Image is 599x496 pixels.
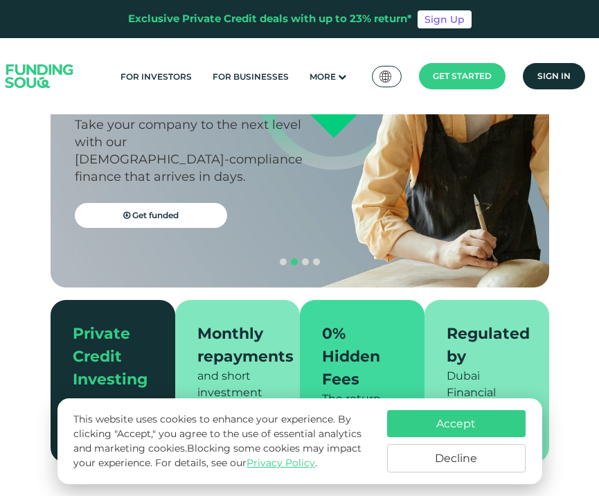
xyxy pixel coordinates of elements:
div: The return you see is what you get [322,391,402,441]
span: Get started [433,71,492,81]
div: and short investment horizons [197,368,278,418]
button: navigation [289,256,300,267]
a: Get funded [75,203,227,228]
button: Accept [387,410,526,437]
button: navigation [278,256,289,267]
p: This website uses cookies to enhance your experience. By clicking "Accept," you agree to the use ... [73,412,373,470]
button: navigation [311,256,322,267]
a: Sign in [523,63,585,89]
button: navigation [300,256,311,267]
span: Blocking some cookies may impact your experience. [73,442,361,469]
span: For details, see our . [155,457,317,469]
div: Exclusive Private Credit deals with up to 23% return* [128,11,412,27]
div: Dubai Financial Services Authority [447,368,527,434]
span: Sign in [537,71,571,81]
div: 0% Hidden Fees [322,322,394,391]
button: Decline [387,444,526,472]
div: Take your company to the next level with our [75,116,310,151]
div: Monthly repayments [197,322,269,368]
span: Get funded [132,210,179,220]
a: For Businesses [209,65,292,88]
a: Privacy Policy [247,457,315,469]
div: Private Credit Investing [73,322,145,391]
span: More [310,71,336,82]
div: Regulated by [447,322,519,368]
a: Sign Up [418,10,472,28]
img: SA Flag [379,71,392,82]
div: [DEMOGRAPHIC_DATA]-compliance finance that arrives in days. [75,151,310,186]
a: For Investors [117,65,195,88]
